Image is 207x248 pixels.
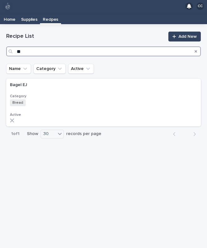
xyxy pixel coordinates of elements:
h3: Category [10,94,197,99]
a: Add New [168,32,201,41]
p: Bagel EJ [10,81,29,88]
p: Show [27,131,38,137]
img: 80hjoBaRqlyywVK24fQd [4,2,12,10]
p: records per page [66,131,101,137]
button: Next [184,131,201,137]
button: Back [168,131,184,137]
span: Bread [10,99,26,106]
div: 30 [41,130,56,137]
p: Home [4,12,15,22]
input: Search [6,46,201,56]
p: Recipes [43,12,58,22]
p: 1 of 1 [6,126,24,141]
div: CC [196,2,204,10]
button: Category [33,64,66,74]
a: Recipes [40,12,61,23]
a: Supplies [18,12,40,24]
a: Bagel EJBagel EJ CategoryBreadActive [6,79,201,126]
span: Add New [178,34,197,39]
h1: Recipe List [6,33,165,40]
h3: Active [10,112,197,117]
button: Active [68,64,94,74]
p: Supplies [21,12,37,22]
a: Home [1,12,18,24]
button: Name [6,64,31,74]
